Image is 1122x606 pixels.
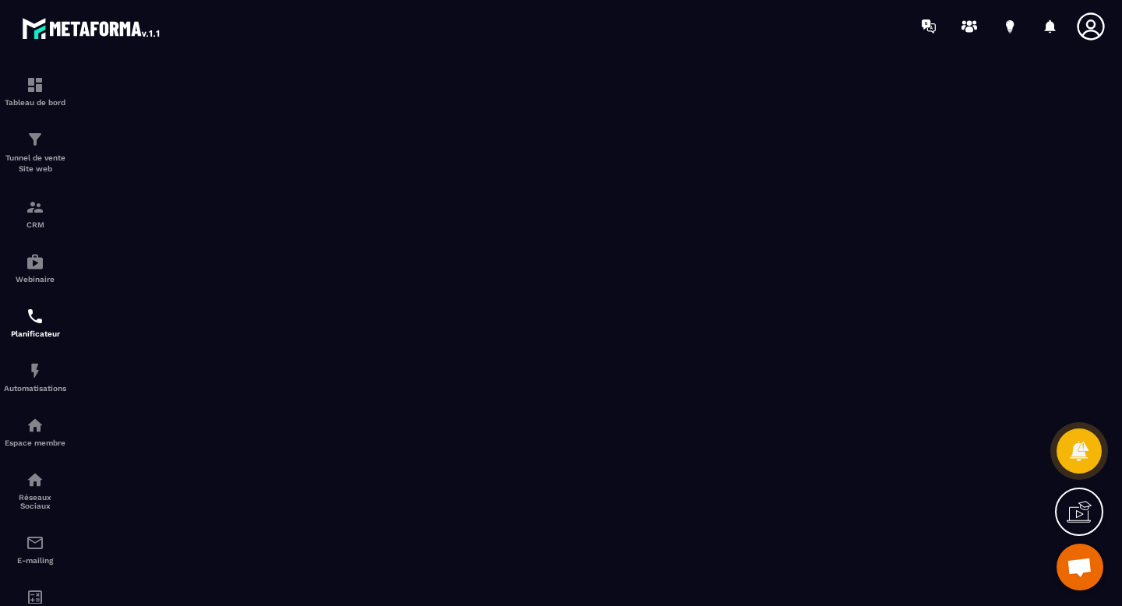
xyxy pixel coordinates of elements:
a: emailemailE-mailing [4,522,66,576]
a: formationformationCRM [4,186,66,241]
a: automationsautomationsEspace membre [4,404,66,459]
a: formationformationTunnel de vente Site web [4,118,66,186]
p: Webinaire [4,275,66,284]
p: Espace membre [4,439,66,447]
p: Réseaux Sociaux [4,493,66,510]
p: Planificateur [4,329,66,338]
a: schedulerschedulerPlanificateur [4,295,66,350]
p: CRM [4,220,66,229]
img: automations [26,252,44,271]
img: logo [22,14,162,42]
p: Tunnel de vente Site web [4,153,66,174]
a: automationsautomationsWebinaire [4,241,66,295]
div: Ouvrir le chat [1057,544,1103,590]
a: formationformationTableau de bord [4,64,66,118]
p: Automatisations [4,384,66,393]
a: social-networksocial-networkRéseaux Sociaux [4,459,66,522]
img: social-network [26,470,44,489]
img: formation [26,76,44,94]
p: Tableau de bord [4,98,66,107]
img: email [26,534,44,552]
img: formation [26,130,44,149]
a: automationsautomationsAutomatisations [4,350,66,404]
img: formation [26,198,44,217]
img: automations [26,361,44,380]
p: E-mailing [4,556,66,565]
img: automations [26,416,44,435]
img: scheduler [26,307,44,326]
